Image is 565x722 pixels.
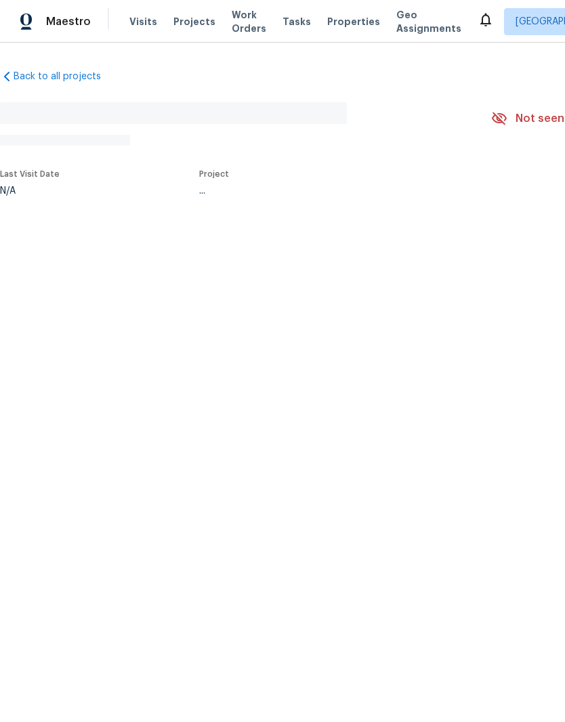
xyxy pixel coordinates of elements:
[199,170,229,178] span: Project
[129,15,157,28] span: Visits
[232,8,266,35] span: Work Orders
[46,15,91,28] span: Maestro
[282,17,311,26] span: Tasks
[396,8,461,35] span: Geo Assignments
[173,15,215,28] span: Projects
[199,186,459,196] div: ...
[327,15,380,28] span: Properties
